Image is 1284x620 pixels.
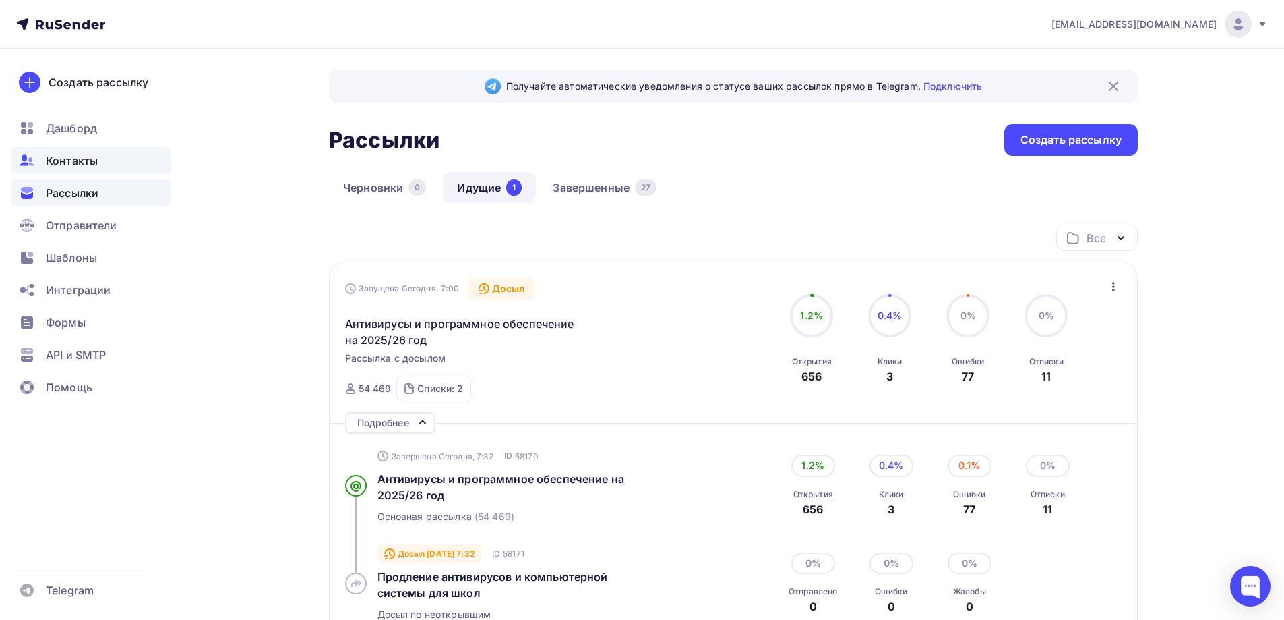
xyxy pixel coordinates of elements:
div: 11 [1031,501,1065,517]
span: Интеграции [46,282,111,298]
span: Антивирусы и программное обеспечение на 2025/26 год [377,472,624,502]
div: Подробнее [357,415,409,431]
div: Открытия [793,489,833,500]
span: ID [504,449,512,463]
div: Все [1087,230,1105,246]
a: Отправители [11,212,171,239]
div: Списки: 2 [417,382,463,395]
span: 0.4% [878,310,903,321]
div: Досыл [468,278,536,300]
div: 11 [1041,368,1051,385]
span: 0% [1039,310,1054,321]
div: Запущена Сегодня, 7:00 [345,283,460,294]
span: (54 469) [475,510,514,524]
div: 77 [962,368,974,385]
div: 656 [793,501,833,517]
a: Контакты [11,147,171,174]
div: Ошибки [952,356,984,367]
div: 0% [791,553,835,574]
div: Клики [878,356,903,367]
div: Ошибки [953,489,985,500]
div: Создать рассылку [1020,132,1122,148]
span: Отправители [46,217,117,233]
span: Дашборд [46,120,97,136]
span: [EMAIL_ADDRESS][DOMAIN_NAME] [1051,18,1217,31]
a: Антивирусы и программное обеспечение на 2025/26 год [377,471,685,503]
div: 0% [869,553,913,574]
span: Рассылка с досылом [345,351,446,365]
div: Создать рассылку [49,74,148,90]
span: Антивирусы и программное обеспечение на 2025/26 год [345,316,576,348]
div: Отписки [1029,356,1064,367]
div: Открытия [792,356,832,367]
div: Отписки [1031,489,1065,500]
div: 77 [953,501,985,517]
a: Подключить [923,80,982,92]
span: 0% [960,310,976,321]
a: Шаблоны [11,244,171,271]
div: 0 [953,598,986,615]
a: Формы [11,309,171,336]
a: Продление антивирусов и компьютерной системы для школ [377,569,685,601]
div: 0 [408,179,426,196]
a: Дашборд [11,115,171,142]
div: 0 [875,598,907,615]
div: 0% [1026,455,1070,476]
span: Продление антивирусов и компьютерной системы для школ [377,570,608,600]
span: Основная рассылка [377,510,472,524]
div: 0 [789,598,837,615]
div: 0.4% [869,455,913,476]
span: Формы [46,314,86,331]
div: 0.1% [948,455,991,476]
a: Завершенные27 [539,172,671,203]
div: 0% [948,553,991,574]
div: 3 [886,368,893,385]
div: 1.2% [791,455,835,476]
span: Помощь [46,379,92,395]
span: Завершена Сегодня, 7:32 [392,451,493,462]
span: ID [492,547,500,561]
span: Контакты [46,152,98,169]
div: Досыл [DATE] 7:32 [377,544,481,563]
div: Отправлено [789,586,837,597]
span: Telegram [46,582,94,598]
div: Жалобы [953,586,986,597]
a: Рассылки [11,179,171,206]
span: Шаблоны [46,250,97,266]
div: 3 [879,501,904,517]
span: API и SMTP [46,347,106,363]
span: 58170 [515,451,539,462]
span: 58171 [503,548,524,559]
a: [EMAIL_ADDRESS][DOMAIN_NAME] [1051,11,1268,38]
div: 54 469 [359,382,392,395]
a: Идущие1 [443,172,536,203]
div: 27 [635,179,656,196]
div: Клики [879,489,904,500]
span: 1.2% [800,310,823,321]
span: Рассылки [46,185,98,201]
button: Все [1056,225,1138,251]
span: Получайте автоматические уведомления о статусе ваших рассылок прямо в Telegram. [506,80,982,93]
div: 656 [801,368,822,385]
img: Telegram [485,78,501,94]
h2: Рассылки [329,127,439,154]
div: 1 [506,179,522,196]
div: Ошибки [875,586,907,597]
a: Черновики0 [329,172,440,203]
